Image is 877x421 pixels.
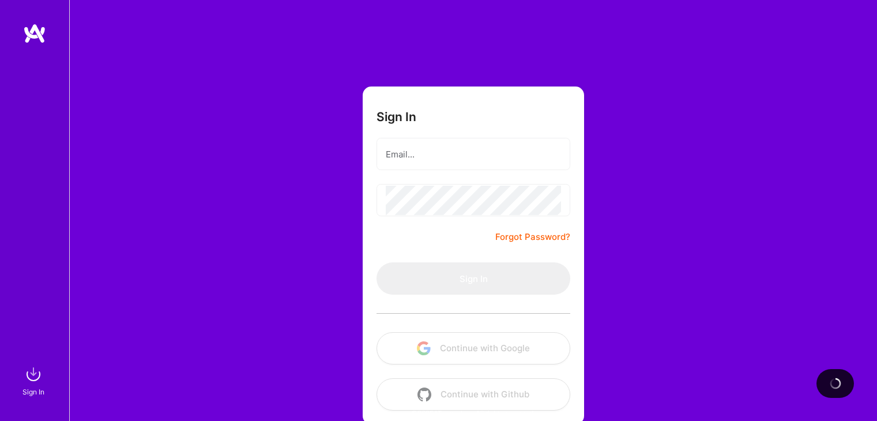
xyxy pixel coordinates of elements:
a: sign inSign In [24,363,45,398]
img: sign in [22,363,45,386]
button: Sign In [377,262,570,295]
div: Sign In [22,386,44,398]
img: logo [23,23,46,44]
h3: Sign In [377,110,416,124]
input: Email... [386,140,561,169]
button: Continue with Github [377,378,570,411]
img: icon [417,341,431,355]
img: icon [417,388,431,401]
button: Continue with Google [377,332,570,364]
a: Forgot Password? [495,230,570,244]
img: loading [828,376,842,390]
